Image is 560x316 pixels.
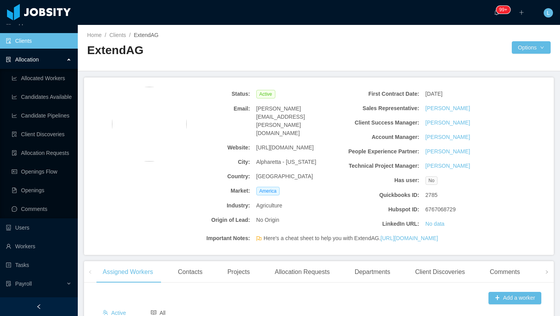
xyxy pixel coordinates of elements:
[87,32,101,38] a: Home
[256,202,282,210] span: Agriculture
[96,261,159,283] div: Assigned Workers
[341,90,419,98] b: First Contract Date:
[256,144,314,152] span: [URL][DOMAIN_NAME]
[256,216,279,224] span: No Origin
[341,220,419,228] b: LinkedIn URL:
[129,32,131,38] span: /
[87,42,319,58] h2: ExtendAG
[425,104,470,112] a: [PERSON_NAME]
[341,176,419,184] b: Has user:
[547,8,550,18] span: L
[422,87,507,101] div: [DATE]
[256,105,335,137] span: [PERSON_NAME][EMAIL_ADDRESS][PERSON_NAME][DOMAIN_NAME]
[112,87,187,162] img: 05d433c0-0112-11ec-9526-e32b6117fb50_6123dc7e86902-400w.png
[171,158,250,166] b: City:
[341,191,419,199] b: Quickbooks ID:
[512,41,551,54] button: Optionsicon: down
[519,10,524,15] i: icon: plus
[341,104,419,112] b: Sales Representative:
[151,310,156,315] i: icon: read
[171,105,250,113] b: Email:
[341,133,419,141] b: Account Manager:
[341,205,419,214] b: Hubspot ID:
[341,119,419,127] b: Client Success Manager:
[256,90,275,98] span: Active
[425,191,437,199] span: 2785
[256,187,280,195] span: America
[494,10,499,15] i: icon: bell
[6,57,11,62] i: icon: solution
[171,90,250,98] b: Status:
[12,145,72,161] a: icon: file-doneAllocation Requests
[6,220,72,235] a: icon: robotUsers
[268,261,336,283] div: Allocation Requests
[12,126,72,142] a: icon: file-searchClient Discoveries
[109,32,126,38] a: Clients
[264,234,438,242] span: Here's a cheat sheet to help you with ExtendAG.
[425,119,470,127] a: [PERSON_NAME]
[341,162,419,170] b: Technical Project Manager:
[545,270,549,274] i: icon: right
[151,310,166,316] span: All
[6,257,72,273] a: icon: profileTasks
[348,261,397,283] div: Departments
[171,172,250,181] b: Country:
[425,220,444,228] a: No data
[134,32,159,38] span: ExtendAG
[15,281,32,287] span: Payroll
[425,176,437,185] span: No
[15,56,39,63] span: Allocation
[6,239,72,254] a: icon: userWorkers
[103,310,108,315] i: icon: team
[488,292,541,304] button: icon: plusAdd a worker
[425,147,470,156] a: [PERSON_NAME]
[103,310,126,316] span: Active
[381,235,438,241] a: [URL][DOMAIN_NAME]
[171,202,250,210] b: Industry:
[12,89,72,105] a: icon: line-chartCandidates Available
[425,205,456,214] span: 6767068729
[425,133,470,141] a: [PERSON_NAME]
[256,158,316,166] span: Alpharetta - [US_STATE]
[172,261,209,283] div: Contacts
[105,32,106,38] span: /
[256,172,313,181] span: [GEOGRAPHIC_DATA]
[12,201,72,217] a: icon: messageComments
[496,6,510,14] sup: 120
[409,261,471,283] div: Client Discoveries
[6,281,11,286] i: icon: file-protect
[12,183,72,198] a: icon: file-textOpenings
[425,162,470,170] a: [PERSON_NAME]
[171,187,250,195] b: Market:
[171,216,250,224] b: Origin of Lead:
[341,147,419,156] b: People Experience Partner:
[12,108,72,123] a: icon: line-chartCandidate Pipelines
[12,164,72,179] a: icon: idcardOpenings Flow
[256,236,262,244] span: flag
[12,70,72,86] a: icon: line-chartAllocated Workers
[6,33,72,49] a: icon: auditClients
[484,261,526,283] div: Comments
[88,270,92,274] i: icon: left
[171,144,250,152] b: Website:
[221,261,256,283] div: Projects
[171,234,250,242] b: Important Notes:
